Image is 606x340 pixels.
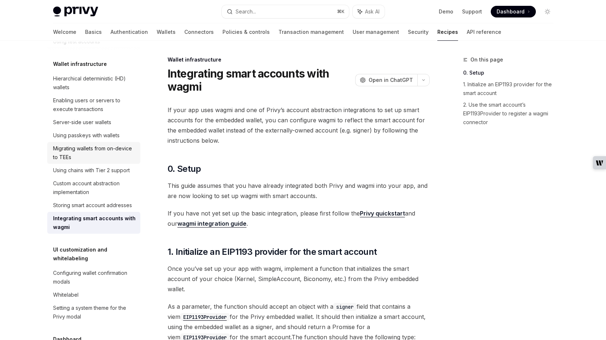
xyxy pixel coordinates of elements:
span: If you have not yet set up the basic integration, please first follow the and our . [168,208,430,229]
div: Storing smart account addresses [53,201,132,210]
a: API reference [467,23,501,41]
h5: UI customization and whitelabeling [53,245,140,263]
button: Search...⌘K [222,5,349,18]
a: Hierarchical deterministic (HD) wallets [47,72,140,94]
span: 0. Setup [168,163,201,175]
a: Policies & controls [222,23,270,41]
a: Transaction management [278,23,344,41]
span: 1. Initialize an EIP1193 provider for the smart account [168,246,377,258]
a: Setting a system theme for the Privy modal [47,301,140,323]
span: This guide assumes that you have already integrated both Privy and wagmi into your app, and are n... [168,181,430,201]
div: Integrating smart accounts with wagmi [53,214,136,232]
div: Configuring wallet confirmation modals [53,269,136,286]
div: Whitelabel [53,290,79,299]
img: light logo [53,7,98,17]
div: Wallet infrastructure [168,56,430,63]
a: Authentication [111,23,148,41]
span: Dashboard [497,8,525,15]
div: Enabling users or servers to execute transactions [53,96,136,114]
span: Ask AI [365,8,380,15]
a: wagmi integration guide [177,220,246,228]
div: Migrating wallets from on-device to TEEs [53,144,136,162]
a: 0. Setup [463,67,559,79]
a: Wallets [157,23,176,41]
div: Server-side user wallets [53,118,111,127]
a: Security [408,23,429,41]
button: Open in ChatGPT [355,74,417,86]
a: Server-side user wallets [47,116,140,129]
a: 1. Initialize an EIP1193 provider for the smart account [463,79,559,99]
button: Ask AI [353,5,385,18]
div: Search... [236,7,256,16]
button: Toggle dark mode [542,6,553,17]
a: Recipes [437,23,458,41]
div: Using chains with Tier 2 support [53,166,130,175]
a: Integrating smart accounts with wagmi [47,212,140,234]
a: EIP1193Provider [180,313,230,320]
div: Setting a system theme for the Privy modal [53,304,136,321]
span: Once you’ve set up your app with wagmi, implement a function that initializes the smart account o... [168,264,430,294]
div: Using passkeys with wallets [53,131,120,140]
a: Enabling users or servers to execute transactions [47,94,140,116]
a: Welcome [53,23,76,41]
a: Privy quickstart [360,210,405,217]
code: signer [333,303,357,311]
a: Using passkeys with wallets [47,129,140,142]
span: Open in ChatGPT [369,76,413,84]
h1: Integrating smart accounts with wagmi [168,67,352,93]
a: Demo [439,8,453,15]
code: EIP1193Provider [180,313,230,321]
a: Migrating wallets from on-device to TEEs [47,142,140,164]
h5: Wallet infrastructure [53,60,107,68]
div: Hierarchical deterministic (HD) wallets [53,74,136,92]
a: Dashboard [491,6,536,17]
a: Configuring wallet confirmation modals [47,266,140,288]
a: Storing smart account addresses [47,199,140,212]
a: User management [353,23,399,41]
a: Using chains with Tier 2 support [47,164,140,177]
span: If your app uses wagmi and one of Privy’s account abstraction integrations to set up smart accoun... [168,105,430,146]
span: On this page [470,55,503,64]
a: Basics [85,23,102,41]
a: 2. Use the smart account’s EIP1193Provider to register a wagmi connector [463,99,559,128]
a: Connectors [184,23,214,41]
a: Custom account abstraction implementation [47,177,140,199]
div: Custom account abstraction implementation [53,179,136,197]
a: Support [462,8,482,15]
a: Whitelabel [47,288,140,301]
span: ⌘ K [337,9,345,15]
